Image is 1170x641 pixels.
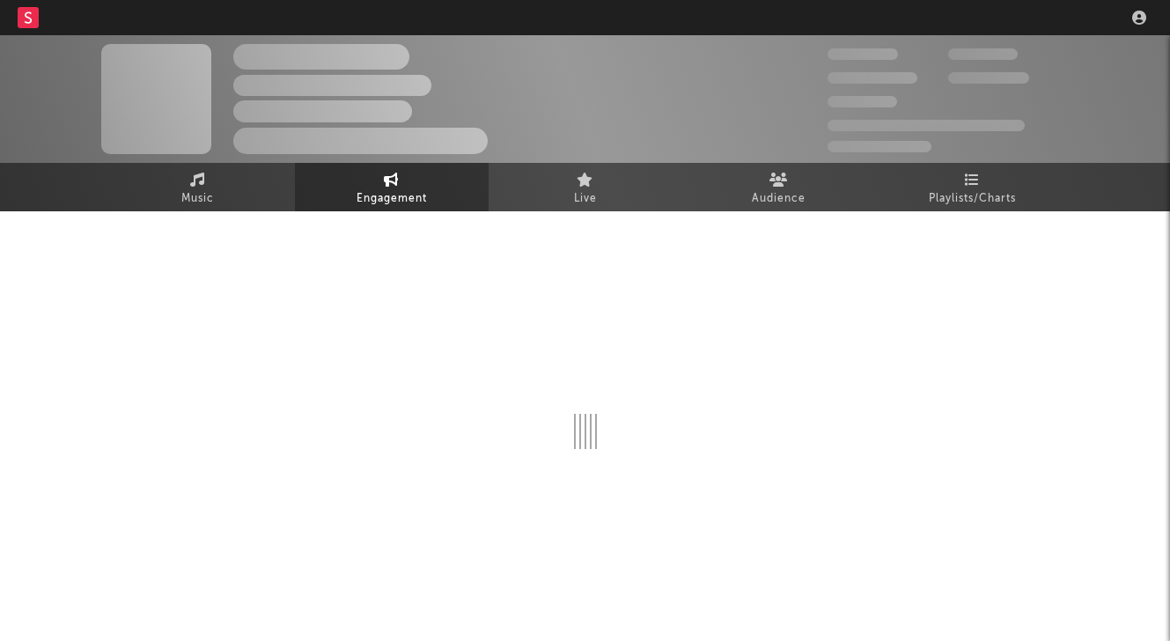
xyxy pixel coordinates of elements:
span: 100,000 [828,96,897,107]
span: 100,000 [948,48,1018,60]
a: Playlists/Charts [876,163,1070,211]
span: Audience [752,188,806,210]
span: Jump Score: 85.0 [828,141,931,152]
span: 1,000,000 [948,72,1029,84]
a: Music [101,163,295,211]
span: 50,000,000 Monthly Listeners [828,120,1025,131]
a: Live [489,163,682,211]
span: 300,000 [828,48,898,60]
span: Playlists/Charts [929,188,1016,210]
span: Music [181,188,214,210]
a: Engagement [295,163,489,211]
span: Live [574,188,597,210]
span: Engagement [357,188,427,210]
span: 50,000,000 [828,72,917,84]
a: Audience [682,163,876,211]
